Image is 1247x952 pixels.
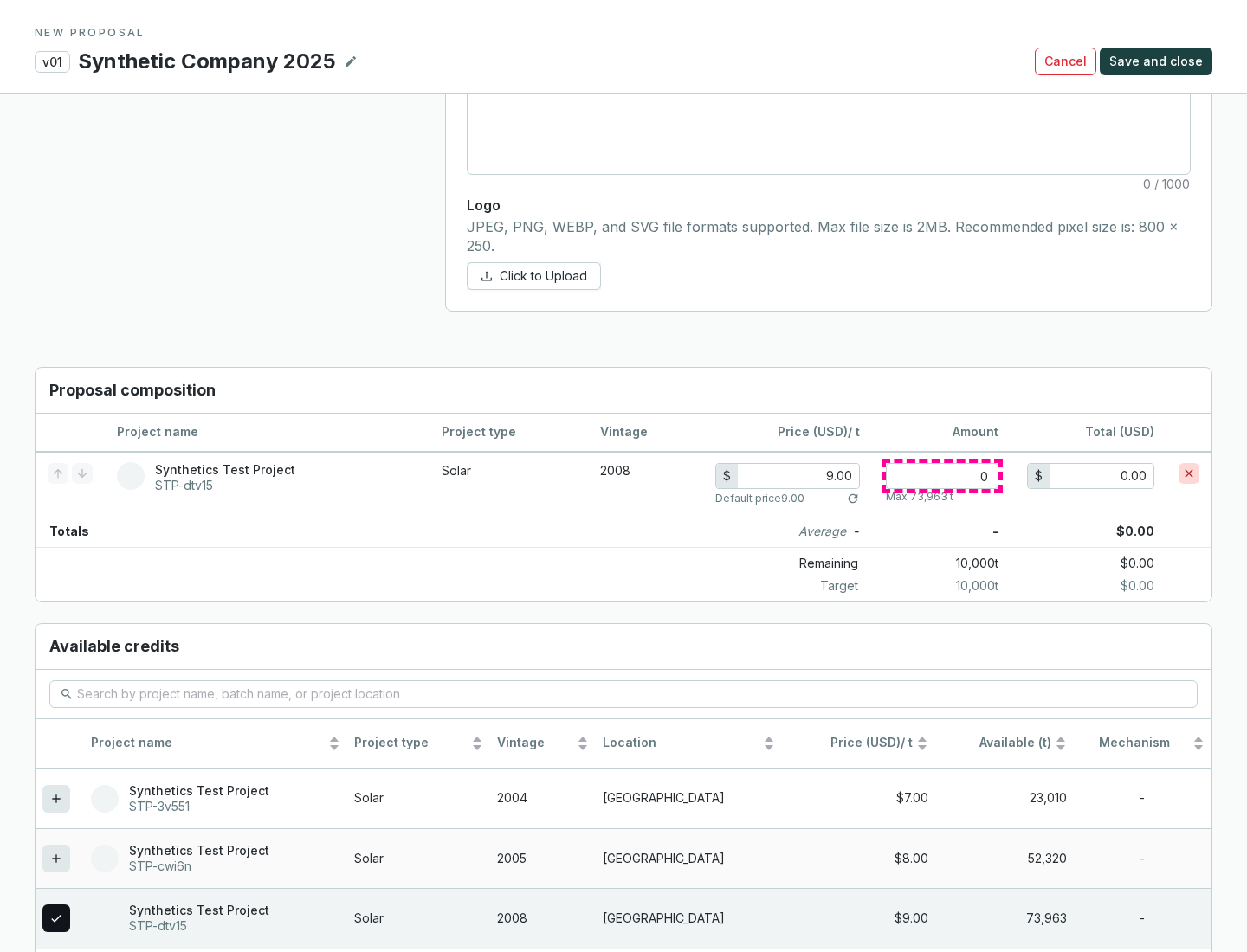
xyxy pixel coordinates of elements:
p: JPEG, PNG, WEBP, and SVG file formats supported. Max file size is 2MB. Recommended pixel size is:... [467,218,1191,255]
span: Vintage [497,735,573,751]
p: $0.00 [998,516,1211,547]
th: Amount [872,414,1011,452]
p: STP-dtv15 [155,478,295,493]
p: [GEOGRAPHIC_DATA] [603,851,775,867]
p: $0.00 [998,551,1211,576]
p: Default price 9.00 [715,492,804,505]
th: Location [596,719,782,769]
span: / t [789,735,913,751]
p: Synthetic Company 2025 [77,47,337,76]
th: Project name [105,414,430,452]
p: Synthetics Test Project [129,843,269,859]
p: - [872,516,998,547]
div: $ [1028,464,1050,488]
span: Project type [354,735,467,751]
th: Project type [347,719,489,769]
td: 2004 [490,769,596,828]
td: 2005 [490,828,596,888]
td: 52,320 [935,828,1074,888]
span: Cancel [1044,53,1087,70]
div: $8.00 [789,851,928,867]
p: Synthetics Test Project [129,903,269,918]
p: [GEOGRAPHIC_DATA] [603,910,775,927]
th: / t [703,414,872,452]
td: 73,963 [935,888,1074,948]
td: Solar [430,452,588,516]
span: upload [481,270,493,282]
h3: Available credits [36,624,1211,670]
span: Save and close [1109,53,1203,70]
i: Average [798,523,846,540]
p: Synthetics Test Project [129,783,269,799]
div: $9.00 [789,910,928,927]
p: 10,000 t [872,551,998,576]
p: NEW PROPOSAL [35,26,1212,40]
p: 10,000 t [872,577,998,595]
span: Project name [91,735,325,751]
span: Location [603,735,759,751]
p: $0.00 [998,577,1211,595]
td: 2008 [588,452,703,516]
td: 23,010 [935,769,1074,828]
th: Vintage [588,414,703,452]
span: Price (USD) [830,735,901,749]
td: - [1074,828,1211,888]
input: Search by project name, batch name, or project location [77,685,1172,704]
p: - [853,523,858,540]
span: Price (USD) [778,424,848,439]
th: Vintage [490,719,596,769]
div: $ [716,464,738,488]
p: Logo [467,196,1191,215]
span: Mechanism [1081,735,1189,751]
span: Total (USD) [1085,424,1154,439]
button: Click to Upload [467,262,601,290]
th: Available (t) [935,719,1074,769]
p: Max 73,963 t [886,490,953,504]
p: Target [716,577,872,595]
th: Project name [84,719,347,769]
span: Click to Upload [500,267,587,285]
td: - [1074,888,1211,948]
th: Mechanism [1074,719,1211,769]
th: Project type [430,414,588,452]
p: STP-3v551 [129,799,269,814]
button: Save and close [1100,48,1212,75]
p: STP-dtv15 [129,918,269,934]
p: Synthetics Test Project [155,462,295,478]
td: Solar [347,769,489,828]
td: Solar [347,828,489,888]
p: v01 [35,51,70,73]
span: Available (t) [942,735,1051,751]
p: Totals [36,516,89,547]
p: Remaining [716,551,872,576]
h3: Proposal composition [36,368,1211,414]
p: [GEOGRAPHIC_DATA] [603,790,775,807]
td: 2008 [490,888,596,948]
td: - [1074,769,1211,828]
td: Solar [347,888,489,948]
button: Cancel [1035,48,1096,75]
div: $7.00 [789,790,928,807]
p: STP-cwi6n [129,859,269,874]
